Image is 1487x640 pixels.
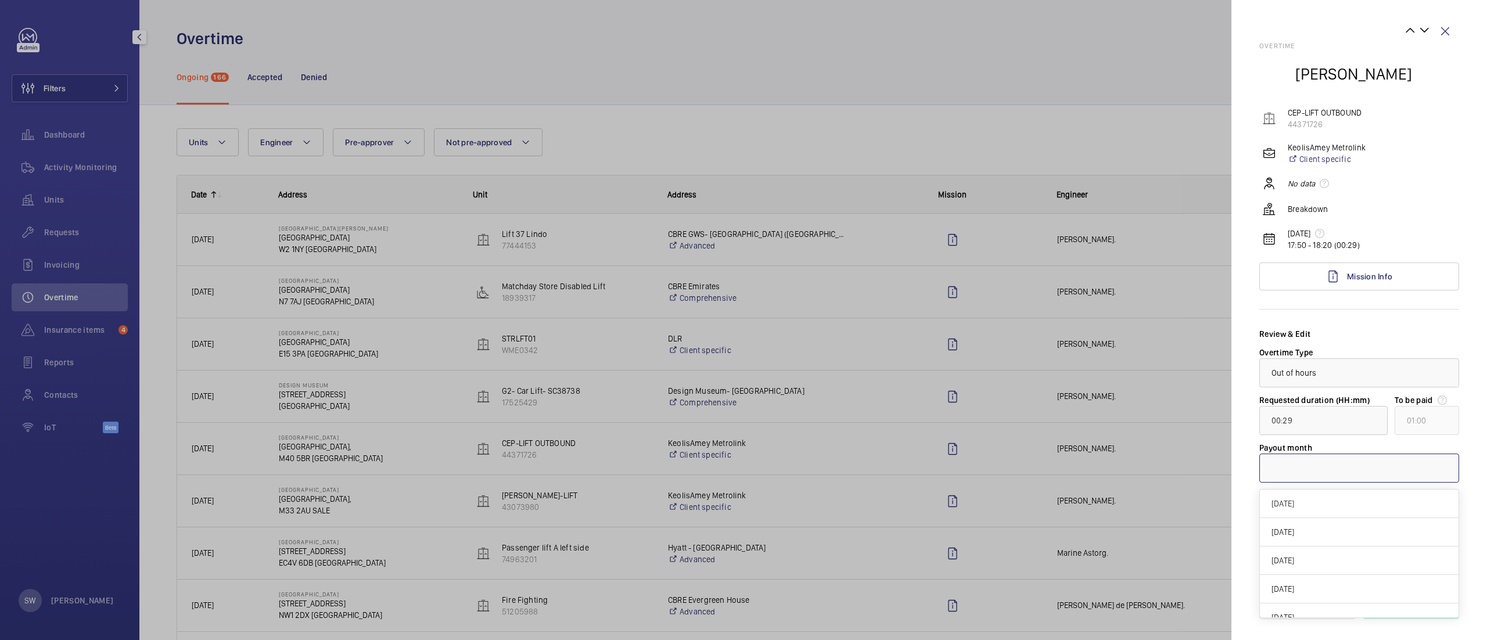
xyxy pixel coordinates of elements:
[1272,526,1447,538] span: [DATE]
[1288,118,1362,130] p: 44371726
[1259,348,1313,357] label: Overtime Type
[1259,42,1459,50] h2: Overtime
[1272,612,1447,623] span: [DATE]
[1272,583,1447,595] span: [DATE]
[1347,272,1392,281] span: Mission Info
[1288,178,1315,189] em: No data
[1288,203,1328,215] p: Breakdown
[1288,228,1360,239] p: [DATE]
[1395,406,1459,435] input: undefined
[1295,63,1412,85] h2: [PERSON_NAME]
[1272,498,1447,509] span: [DATE]
[1288,107,1362,118] p: CEP-LIFT OUTBOUND
[1259,489,1459,618] ng-dropdown-panel: Options list
[1259,406,1388,435] input: function Mt(){if((0,e.mK)(Ge),Ge.value===S)throw new n.buA(-950,null);return Ge.value}
[1259,443,1312,452] label: Payout month
[1259,263,1459,290] a: Mission Info
[1272,555,1447,566] span: [DATE]
[1259,328,1459,340] div: Review & Edit
[1288,153,1366,165] a: Client specific
[1262,112,1276,125] img: elevator.svg
[1395,394,1459,406] label: To be paid
[1288,239,1360,251] p: 17:50 - 18:20 (00:29)
[1272,368,1317,377] span: Out of hours
[1259,395,1370,405] label: Requested duration (HH:mm)
[1288,142,1366,153] p: KeolisAmey Metrolink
